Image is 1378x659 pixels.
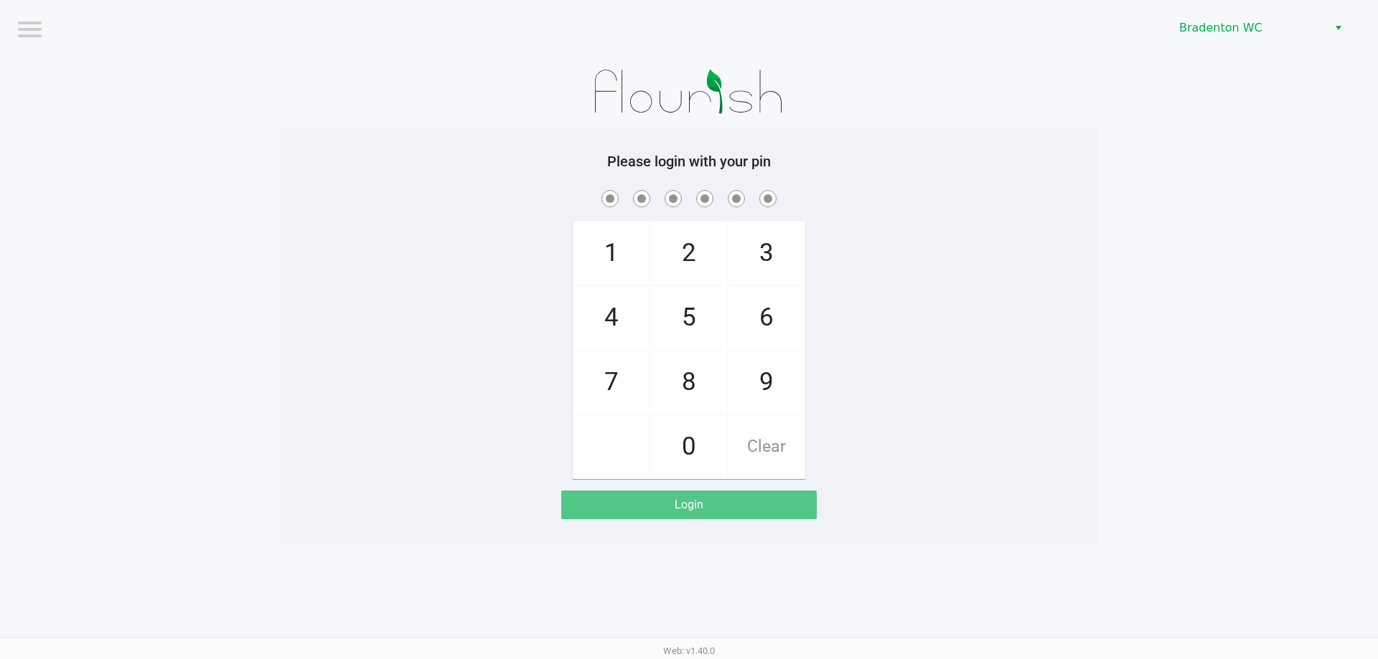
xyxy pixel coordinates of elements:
span: Clear [728,415,805,478]
span: Web: v1.40.0 [663,645,715,656]
span: 2 [651,222,727,285]
span: 0 [651,415,727,478]
button: Select [1328,15,1349,41]
span: 1 [573,222,650,285]
span: Bradenton WC [1179,19,1319,37]
span: 7 [573,351,650,414]
span: 9 [728,351,805,414]
span: 4 [573,286,650,349]
span: 5 [651,286,727,349]
span: 3 [728,222,805,285]
span: 8 [651,351,727,414]
h5: Please login with your pin [291,153,1087,170]
span: 6 [728,286,805,349]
